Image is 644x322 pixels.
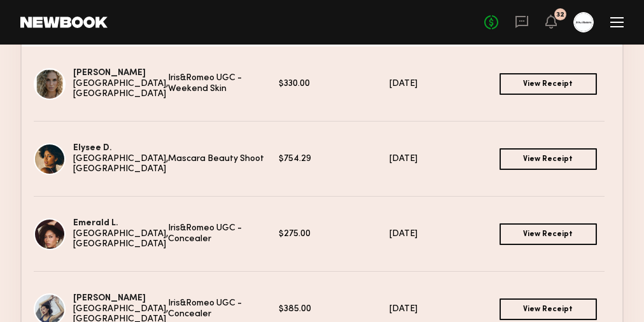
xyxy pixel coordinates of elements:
[556,11,564,18] div: 32
[279,229,389,240] div: $275.00
[73,154,168,176] div: [GEOGRAPHIC_DATA], [GEOGRAPHIC_DATA]
[500,73,596,95] a: View Receipt
[34,143,66,175] img: Elysee D.
[500,148,596,170] a: View Receipt
[168,154,279,165] div: Mascara Beauty Shoot
[500,298,596,320] a: View Receipt
[279,154,389,165] div: $754.29
[279,79,389,90] div: $330.00
[34,68,66,100] img: Bailey K.
[279,304,389,315] div: $385.00
[73,69,146,77] a: [PERSON_NAME]
[168,73,279,95] div: Iris&Romeo UGC - Weekend Skin
[500,223,596,245] a: View Receipt
[73,219,118,227] a: Emerald L.
[73,144,112,152] a: Elysee D.
[168,223,279,245] div: Iris&Romeo UGC - Concealer
[389,79,500,90] div: [DATE]
[389,304,500,315] div: [DATE]
[73,229,168,251] div: [GEOGRAPHIC_DATA], [GEOGRAPHIC_DATA]
[73,294,146,302] a: [PERSON_NAME]
[73,79,168,101] div: [GEOGRAPHIC_DATA], [GEOGRAPHIC_DATA]
[168,298,279,320] div: Iris&Romeo UGC - Concealer
[34,218,66,250] img: Emerald L.
[389,229,500,240] div: [DATE]
[389,154,500,165] div: [DATE]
